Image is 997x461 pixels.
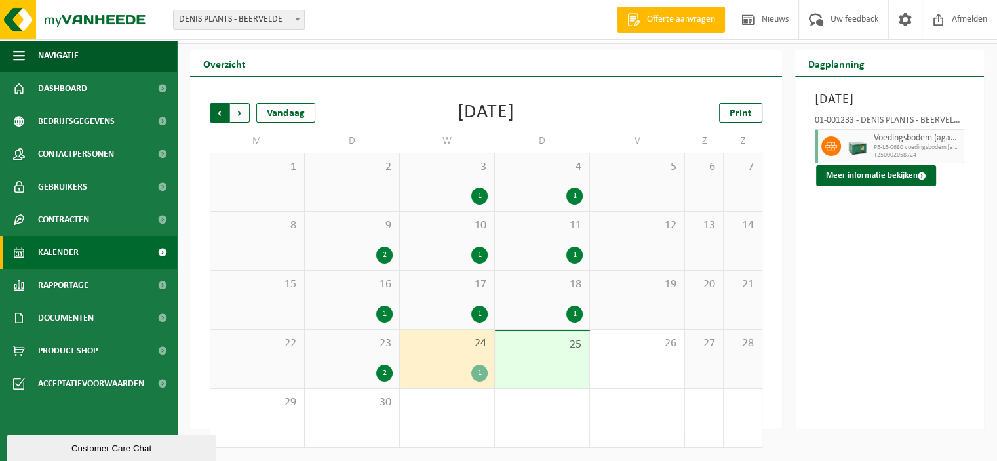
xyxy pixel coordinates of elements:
span: Contactpersonen [38,138,114,170]
span: 22 [217,336,298,351]
span: Documenten [38,302,94,334]
a: Print [719,103,762,123]
span: Bedrijfsgegevens [38,105,115,138]
td: D [305,129,400,153]
button: Meer informatie bekijken [816,165,936,186]
span: 29 [217,395,298,410]
div: 1 [471,188,488,205]
h2: Dagplanning [795,50,878,76]
span: 23 [311,336,393,351]
span: Contracten [38,203,89,236]
span: 15 [217,277,298,292]
div: 1 [471,247,488,264]
div: 1 [471,306,488,323]
div: 2 [376,247,393,264]
span: 1 [217,160,298,174]
span: 18 [501,277,583,292]
span: Product Shop [38,334,98,367]
span: 7 [730,160,755,174]
span: Volgende [230,103,250,123]
span: 24 [406,336,488,351]
span: 8 [217,218,298,233]
span: Offerte aanvragen [644,13,718,26]
img: PB-LB-0680-HPE-GN-01 [848,136,867,156]
div: [DATE] [458,103,515,123]
td: Z [724,129,762,153]
span: PB-LB-0680 voedingsbodem (agar-agar) [874,144,960,151]
span: Vorige [210,103,229,123]
td: Z [685,129,724,153]
div: 1 [566,188,583,205]
span: 30 [311,395,393,410]
span: DENIS PLANTS - BEERVELDE [174,10,304,29]
span: Rapportage [38,269,88,302]
span: T250002058724 [874,151,960,159]
span: 25 [501,338,583,352]
span: Gebruikers [38,170,87,203]
td: W [400,129,495,153]
span: Kalender [38,236,79,269]
h3: [DATE] [815,90,964,110]
span: 12 [596,218,678,233]
span: 17 [406,277,488,292]
td: D [495,129,590,153]
span: 11 [501,218,583,233]
span: 9 [311,218,393,233]
span: 3 [406,160,488,174]
span: 27 [692,336,716,351]
span: 4 [501,160,583,174]
span: Acceptatievoorwaarden [38,367,144,400]
div: 01-001233 - DENIS PLANTS - BEERVELDE [815,116,964,129]
span: 13 [692,218,716,233]
span: 20 [692,277,716,292]
span: 6 [692,160,716,174]
span: Navigatie [38,39,79,72]
div: 1 [566,247,583,264]
span: 26 [596,336,678,351]
div: 1 [471,365,488,382]
a: Offerte aanvragen [617,7,725,33]
span: 5 [596,160,678,174]
span: 19 [596,277,678,292]
span: 21 [730,277,755,292]
span: 2 [311,160,393,174]
div: Vandaag [256,103,315,123]
div: 1 [566,306,583,323]
span: 14 [730,218,755,233]
td: M [210,129,305,153]
span: Dashboard [38,72,87,105]
div: 2 [376,365,393,382]
span: DENIS PLANTS - BEERVELDE [173,10,305,30]
h2: Overzicht [190,50,259,76]
span: 10 [406,218,488,233]
span: Voedingsbodem (agar-agar) [874,133,960,144]
td: V [590,129,685,153]
div: 1 [376,306,393,323]
span: 28 [730,336,755,351]
span: Print [730,108,752,119]
iframe: chat widget [7,432,219,461]
span: 16 [311,277,393,292]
